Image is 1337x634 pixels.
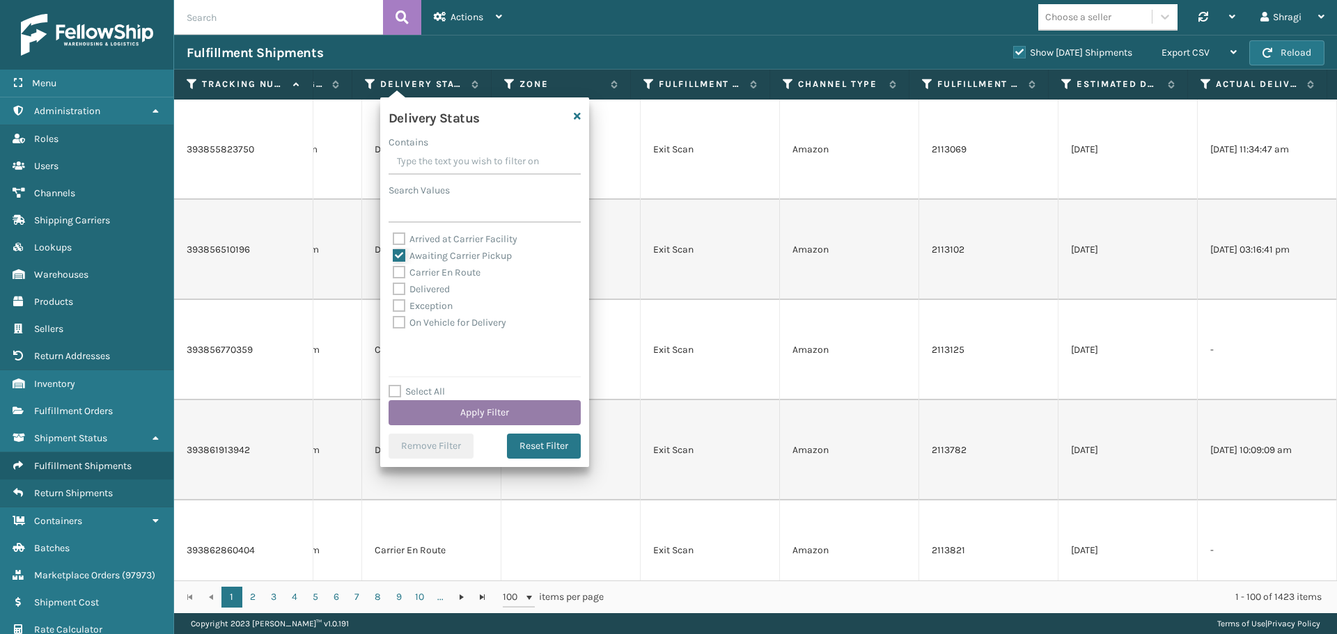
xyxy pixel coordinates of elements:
[477,592,488,603] span: Go to the last page
[1058,100,1198,200] td: [DATE]
[174,500,313,601] td: 393862860404
[362,400,501,500] td: Delivered
[32,77,56,89] span: Menu
[1058,300,1198,400] td: [DATE]
[1058,200,1198,300] td: [DATE]
[409,587,430,608] a: 10
[362,500,501,601] td: Carrier En Route
[174,400,313,500] td: 393861913942
[221,587,242,608] a: 1
[641,200,780,300] td: Exit Scan
[34,460,132,472] span: Fulfillment Shipments
[34,105,100,117] span: Administration
[389,150,581,175] input: Type the text you wish to filter on
[451,11,483,23] span: Actions
[263,587,284,608] a: 3
[932,143,967,157] a: 2113069
[393,317,506,328] label: On Vehicle for Delivery
[1058,400,1198,500] td: [DATE]
[1045,10,1111,24] div: Choose a seller
[389,386,445,397] label: Select All
[1077,78,1161,90] label: Estimated Delivery Date
[34,542,70,554] span: Batches
[1013,47,1132,58] label: Show [DATE] Shipments
[284,587,305,608] a: 4
[641,300,780,400] td: Exit Scan
[1249,40,1324,65] button: Reload
[202,78,286,90] label: Tracking Number
[34,214,110,226] span: Shipping Carriers
[641,100,780,200] td: Exit Scan
[389,106,480,127] h4: Delivery Status
[362,300,501,400] td: Carrier En Route
[1162,47,1210,58] span: Export CSV
[519,78,604,90] label: Zone
[472,587,493,608] a: Go to the last page
[368,587,389,608] a: 8
[932,544,965,557] a: 2113821
[174,100,313,200] td: 393855823750
[780,200,919,300] td: Amazon
[34,405,113,417] span: Fulfillment Orders
[347,587,368,608] a: 7
[380,78,464,90] label: Delivery Status
[659,78,743,90] label: Fulfillment Order Status
[34,296,73,308] span: Products
[780,100,919,200] td: Amazon
[393,283,450,295] label: Delivered
[1216,78,1300,90] label: Actual Delivery Date
[174,300,313,400] td: 393856770359
[456,592,467,603] span: Go to the next page
[389,183,450,198] label: Search Values
[641,500,780,601] td: Exit Scan
[174,200,313,300] td: 393856510196
[21,14,153,56] img: logo
[305,587,326,608] a: 5
[34,515,82,527] span: Containers
[1267,619,1320,628] a: Privacy Policy
[1198,100,1337,200] td: [DATE] 11:34:47 am
[362,200,501,300] td: Delivered
[932,443,967,457] a: 2113782
[34,569,120,581] span: Marketplace Orders
[1198,200,1337,300] td: [DATE] 03:16:41 pm
[34,596,99,608] span: Shipment Cost
[623,590,1322,604] div: 1 - 100 of 1423 items
[362,100,501,200] td: Delivered
[389,434,474,459] button: Remove Filter
[393,250,512,262] label: Awaiting Carrier Pickup
[393,300,453,312] label: Exception
[34,350,110,362] span: Return Addresses
[389,135,428,150] label: Contains
[780,400,919,500] td: Amazon
[34,432,107,444] span: Shipment Status
[122,569,155,581] span: ( 97973 )
[1217,619,1265,628] a: Terms of Use
[393,233,517,245] label: Arrived at Carrier Facility
[34,241,72,253] span: Lookups
[1217,613,1320,634] div: |
[932,343,964,357] a: 2113125
[389,587,409,608] a: 9
[34,160,58,172] span: Users
[393,267,480,278] label: Carrier En Route
[780,500,919,601] td: Amazon
[503,590,524,604] span: 100
[1198,500,1337,601] td: -
[34,323,63,335] span: Sellers
[326,587,347,608] a: 6
[389,400,581,425] button: Apply Filter
[34,133,58,145] span: Roles
[451,587,472,608] a: Go to the next page
[430,587,451,608] a: ...
[191,613,349,634] p: Copyright 2023 [PERSON_NAME]™ v 1.0.191
[937,78,1022,90] label: Fulfillment Order Id
[34,378,75,390] span: Inventory
[1198,300,1337,400] td: -
[1058,500,1198,601] td: [DATE]
[34,269,88,280] span: Warehouses
[242,587,263,608] a: 2
[932,243,964,257] a: 2113102
[187,45,323,61] h3: Fulfillment Shipments
[34,487,113,499] span: Return Shipments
